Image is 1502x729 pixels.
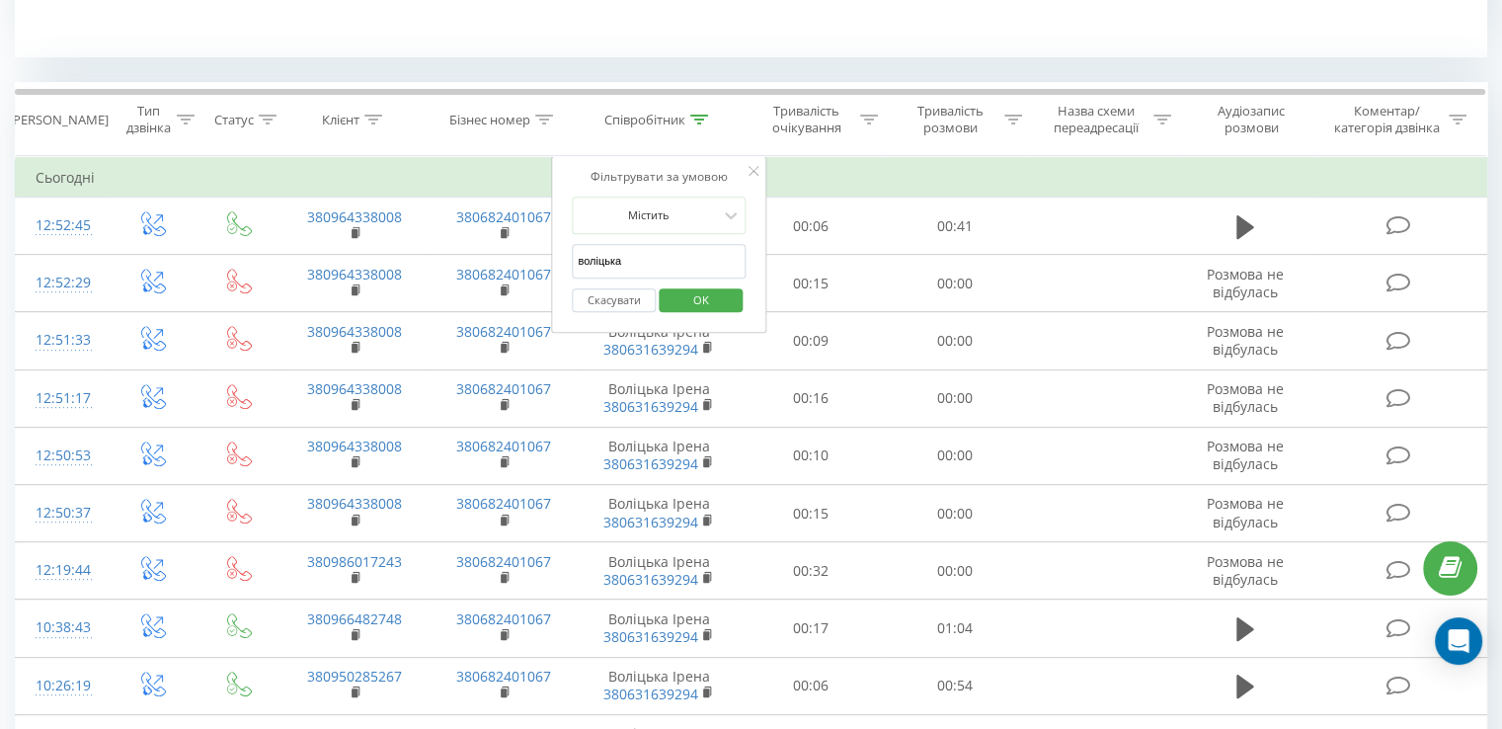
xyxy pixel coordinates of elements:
[456,265,551,283] a: 380682401067
[603,685,698,703] a: 380631639294
[579,657,740,714] td: Воліцька Ірена
[1207,494,1284,530] span: Розмова не відбулась
[603,340,698,359] a: 380631639294
[603,397,698,416] a: 380631639294
[740,255,883,312] td: 00:15
[883,198,1026,255] td: 00:41
[1435,617,1482,665] div: Open Intercom Messenger
[36,379,88,418] div: 12:51:17
[572,244,746,279] input: Введіть значення
[901,103,999,136] div: Тривалість розмови
[307,437,402,455] a: 380964338008
[456,552,551,571] a: 380682401067
[603,513,698,531] a: 380631639294
[36,494,88,532] div: 12:50:37
[740,600,883,657] td: 00:17
[36,321,88,360] div: 12:51:33
[1207,437,1284,473] span: Розмова не відбулась
[1045,103,1148,136] div: Назва схеми переадресації
[603,454,698,473] a: 380631639294
[1207,322,1284,359] span: Розмова не відбулась
[740,542,883,600] td: 00:32
[449,112,530,128] div: Бізнес номер
[307,265,402,283] a: 380964338008
[1207,265,1284,301] span: Розмова не відбулась
[883,657,1026,714] td: 00:54
[603,570,698,589] a: 380631639294
[36,264,88,302] div: 12:52:29
[36,551,88,590] div: 12:19:44
[307,322,402,341] a: 380964338008
[307,667,402,686] a: 380950285267
[456,667,551,686] a: 380682401067
[36,437,88,475] div: 12:50:53
[579,427,740,484] td: Воліцька Ірена
[124,103,171,136] div: Тип дзвінка
[16,158,1487,198] td: Сьогодні
[757,103,856,136] div: Тривалість очікування
[659,288,743,313] button: OK
[603,627,698,646] a: 380631639294
[883,427,1026,484] td: 00:00
[1328,103,1444,136] div: Коментар/категорія дзвінка
[740,485,883,542] td: 00:15
[740,369,883,427] td: 00:16
[883,369,1026,427] td: 00:00
[214,112,254,128] div: Статус
[579,369,740,427] td: Воліцька Ірена
[456,207,551,226] a: 380682401067
[9,112,109,128] div: [PERSON_NAME]
[36,667,88,705] div: 10:26:19
[740,657,883,714] td: 00:06
[883,600,1026,657] td: 01:04
[883,485,1026,542] td: 00:00
[322,112,359,128] div: Клієнт
[36,608,88,647] div: 10:38:43
[307,379,402,398] a: 380964338008
[883,542,1026,600] td: 00:00
[456,379,551,398] a: 380682401067
[579,485,740,542] td: Воліцька Ірена
[36,206,88,245] div: 12:52:45
[579,312,740,369] td: Воліцька Ірена
[740,198,883,255] td: 00:06
[307,207,402,226] a: 380964338008
[883,312,1026,369] td: 00:00
[456,437,551,455] a: 380682401067
[883,255,1026,312] td: 00:00
[579,542,740,600] td: Воліцька Ірена
[1194,103,1309,136] div: Аудіозапис розмови
[307,552,402,571] a: 380986017243
[604,112,685,128] div: Співробітник
[456,494,551,513] a: 380682401067
[572,288,656,313] button: Скасувати
[307,609,402,628] a: 380966482748
[740,312,883,369] td: 00:09
[1207,379,1284,416] span: Розмова не відбулась
[456,322,551,341] a: 380682401067
[579,600,740,657] td: Воліцька Ірена
[456,609,551,628] a: 380682401067
[673,284,729,315] span: OK
[307,494,402,513] a: 380964338008
[740,427,883,484] td: 00:10
[1207,552,1284,589] span: Розмова не відбулась
[572,167,746,187] div: Фільтрувати за умовою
